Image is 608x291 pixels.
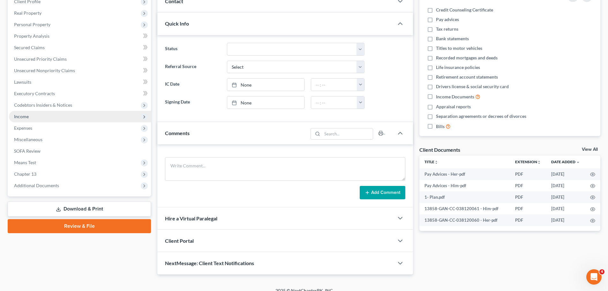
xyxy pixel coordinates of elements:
[436,83,509,90] span: Drivers license & social security card
[311,79,357,91] input: -- : --
[510,180,546,191] td: PDF
[14,171,36,177] span: Chapter 13
[14,22,50,27] span: Personal Property
[419,168,510,180] td: Pay Advices - Her-pdf
[436,64,480,71] span: Life insurance policies
[165,20,189,27] span: Quick Info
[434,160,438,164] i: unfold_more
[419,203,510,214] td: 13858-GAN-CC-038120061 - Him-pdf
[311,96,357,109] input: -- : --
[9,76,151,88] a: Lawsuits
[576,160,580,164] i: expand_more
[14,79,31,85] span: Lawsuits
[419,191,510,203] td: 1- Plan.pdf
[436,74,498,80] span: Retirement account statements
[14,160,36,165] span: Means Test
[8,202,151,217] a: Download & Print
[419,214,510,226] td: 13858-GAN-CC-038120060 - Her-pdf
[510,203,546,214] td: PDF
[227,96,304,109] a: None
[515,159,541,164] a: Extensionunfold_more
[537,160,541,164] i: unfold_more
[14,68,75,73] span: Unsecured Nonpriority Claims
[9,42,151,53] a: Secured Claims
[165,130,190,136] span: Comments
[9,65,151,76] a: Unsecured Nonpriority Claims
[360,186,405,199] button: Add Comment
[546,191,585,203] td: [DATE]
[14,114,29,119] span: Income
[436,7,493,13] span: Credit Counseling Certificate
[14,137,42,142] span: Miscellaneous
[419,180,510,191] td: Pay Advices - Him-pdf
[9,145,151,157] a: SOFA Review
[436,113,526,119] span: Separation agreements or decrees of divorces
[510,191,546,203] td: PDF
[436,45,482,51] span: Titles to motor vehicles
[8,219,151,233] a: Review & File
[546,180,585,191] td: [DATE]
[436,26,458,32] span: Tax returns
[424,159,438,164] a: Titleunfold_more
[419,146,460,153] div: Client Documents
[165,215,217,221] span: Hire a Virtual Paralegal
[9,30,151,42] a: Property Analysis
[582,147,598,152] a: View All
[436,103,471,110] span: Appraisal reports
[436,35,469,42] span: Bank statements
[510,214,546,226] td: PDF
[162,61,223,73] label: Referral Source
[436,123,445,130] span: Bills
[510,168,546,180] td: PDF
[586,269,602,285] iframe: Intercom live chat
[14,10,41,16] span: Real Property
[9,88,151,99] a: Executory Contracts
[162,43,223,56] label: Status
[322,128,373,139] input: Search...
[14,56,67,62] span: Unsecured Priority Claims
[599,269,604,274] span: 4
[546,168,585,180] td: [DATE]
[165,260,254,266] span: NextMessage: Client Text Notifications
[14,91,55,96] span: Executory Contracts
[14,45,45,50] span: Secured Claims
[546,214,585,226] td: [DATE]
[14,148,41,154] span: SOFA Review
[14,183,59,188] span: Additional Documents
[9,53,151,65] a: Unsecured Priority Claims
[436,55,498,61] span: Recorded mortgages and deeds
[162,78,223,91] label: IC Date
[227,79,304,91] a: None
[551,159,580,164] a: Date Added expand_more
[165,238,194,244] span: Client Portal
[436,94,474,100] span: Income Documents
[436,16,459,23] span: Pay advices
[546,203,585,214] td: [DATE]
[162,96,223,109] label: Signing Date
[14,125,32,131] span: Expenses
[14,102,72,108] span: Codebtors Insiders & Notices
[14,33,49,39] span: Property Analysis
